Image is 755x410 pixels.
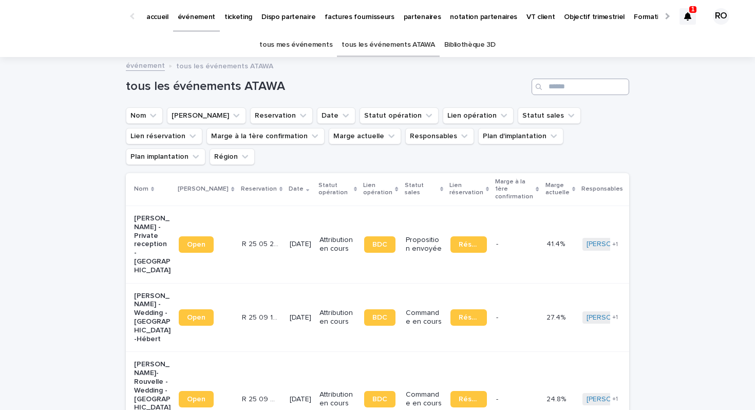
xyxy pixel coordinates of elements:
[364,309,395,326] a: BDC
[126,128,202,144] button: Lien réservation
[372,396,387,403] span: BDC
[134,292,171,344] p: [PERSON_NAME] - Wedding - [GEOGRAPHIC_DATA]-Hébert
[372,241,387,248] span: BDC
[290,240,311,249] p: [DATE]
[187,396,205,403] span: Open
[319,236,356,253] p: Attribution en cours
[372,314,387,321] span: BDC
[289,183,304,195] p: Date
[713,8,729,25] div: RO
[518,107,581,124] button: Statut sales
[242,311,280,322] p: R 25 09 147
[319,309,356,326] p: Attribution en cours
[495,176,533,202] p: Marge à la 1ère confirmation
[496,393,500,404] p: -
[290,313,311,322] p: [DATE]
[496,238,500,249] p: -
[443,107,514,124] button: Lien opération
[679,8,696,25] div: 1
[259,33,332,57] a: tous mes événements
[126,148,205,165] button: Plan implantation
[206,128,325,144] button: Marge à la 1ère confirmation
[450,236,487,253] a: Réservation
[179,309,214,326] a: Open
[187,241,205,248] span: Open
[317,107,355,124] button: Date
[176,60,273,71] p: tous les événements ATAWA
[329,128,401,144] button: Marge actuelle
[364,391,395,407] a: BDC
[405,180,438,199] p: Statut sales
[187,314,205,321] span: Open
[126,59,165,71] a: événement
[449,180,483,199] p: Lien réservation
[364,236,395,253] a: BDC
[546,238,567,249] p: 41.4%
[363,180,392,199] p: Lien opération
[406,309,442,326] p: Commande en cours
[546,311,568,322] p: 27.4%
[21,6,120,27] img: Ls34BcGeRexTGTNfXpUC
[406,236,442,253] p: Proposition envoyée
[450,391,487,407] a: Réservation
[612,314,618,321] span: + 1
[587,313,643,322] a: [PERSON_NAME]
[167,107,246,124] button: Lien Stacker
[242,238,280,249] p: R 25 05 263
[546,393,568,404] p: 24.8%
[459,396,479,403] span: Réservation
[241,183,277,195] p: Reservation
[612,241,618,248] span: + 1
[319,390,356,408] p: Attribution en cours
[179,236,214,253] a: Open
[545,180,570,199] p: Marge actuelle
[587,240,643,249] a: [PERSON_NAME]
[178,183,229,195] p: [PERSON_NAME]
[290,395,311,404] p: [DATE]
[459,314,479,321] span: Réservation
[444,33,496,57] a: Bibliothèque 3D
[242,393,280,404] p: R 25 09 849
[450,309,487,326] a: Réservation
[406,390,442,408] p: Commande en cours
[496,311,500,322] p: -
[210,148,255,165] button: Région
[126,79,527,94] h1: tous les événements ATAWA
[134,214,171,275] p: [PERSON_NAME] - Private reception - [GEOGRAPHIC_DATA]
[342,33,435,57] a: tous les événements ATAWA
[250,107,313,124] button: Reservation
[612,396,618,402] span: + 1
[629,180,672,199] p: Plan d'implantation
[179,391,214,407] a: Open
[478,128,563,144] button: Plan d'implantation
[126,107,163,124] button: Nom
[581,183,623,195] p: Responsables
[691,6,695,13] p: 1
[134,183,148,195] p: Nom
[459,241,479,248] span: Réservation
[318,180,351,199] p: Statut opération
[360,107,439,124] button: Statut opération
[532,79,629,95] input: Search
[405,128,474,144] button: Responsables
[587,395,643,404] a: [PERSON_NAME]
